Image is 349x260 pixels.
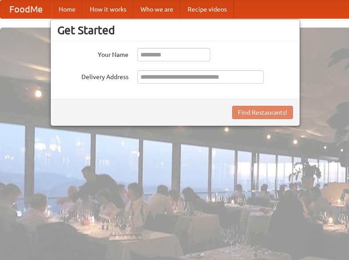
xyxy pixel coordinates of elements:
[57,48,128,59] label: Your Name
[0,0,52,18] a: FoodMe
[181,0,234,18] a: Recipe videos
[52,0,83,18] a: Home
[133,0,181,18] a: Who we are
[57,70,128,81] label: Delivery Address
[57,24,293,37] h3: Get Started
[83,0,133,18] a: How it works
[232,106,293,119] button: Find Restaurants!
